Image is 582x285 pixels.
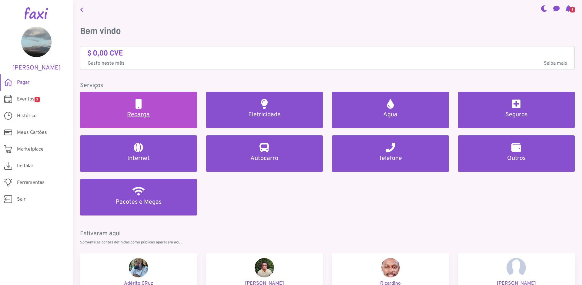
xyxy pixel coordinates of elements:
[332,135,449,172] a: Telefone
[80,179,197,215] a: Pacotes e Megas
[206,92,323,128] a: Eletricidade
[458,135,575,172] a: Outros
[458,92,575,128] a: Seguros
[255,258,274,277] img: Keven Andrade
[213,155,316,162] h5: Autocarro
[206,135,323,172] a: Autocarro
[80,230,575,237] h5: Estiveram aqui
[507,258,526,277] img: Anna Rodrigues
[17,96,40,103] span: Eventos
[544,60,567,67] span: Saiba mais
[87,198,190,206] h5: Pacotes e Megas
[381,258,400,277] img: Ricardino
[17,129,47,136] span: Meus Cartões
[80,135,197,172] a: Internet
[339,111,442,118] h5: Agua
[17,162,33,170] span: Instalar
[80,240,575,246] p: Somente as contas definidas como públicas aparecem aqui.
[88,49,567,67] a: $ 0,00 CVE Gasto neste mêsSaiba mais
[35,97,40,102] span: 3
[213,111,316,118] h5: Eletricidade
[570,7,575,12] span: 1
[17,146,44,153] span: Marketplace
[88,60,567,67] p: Gasto neste mês
[88,49,567,58] h4: $ 0,00 CVE
[9,27,64,72] a: [PERSON_NAME]
[129,258,148,277] img: Adérito CRuz
[465,111,568,118] h5: Seguros
[17,179,45,186] span: Ferramentas
[339,155,442,162] h5: Telefone
[80,92,197,128] a: Recarga
[17,112,37,120] span: Histórico
[80,82,575,89] h5: Serviços
[87,111,190,118] h5: Recarga
[17,79,29,86] span: Pagar
[9,64,64,72] h5: [PERSON_NAME]
[87,155,190,162] h5: Internet
[17,196,25,203] span: Sair
[465,155,568,162] h5: Outros
[80,26,575,36] h3: Bem vindo
[332,92,449,128] a: Agua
